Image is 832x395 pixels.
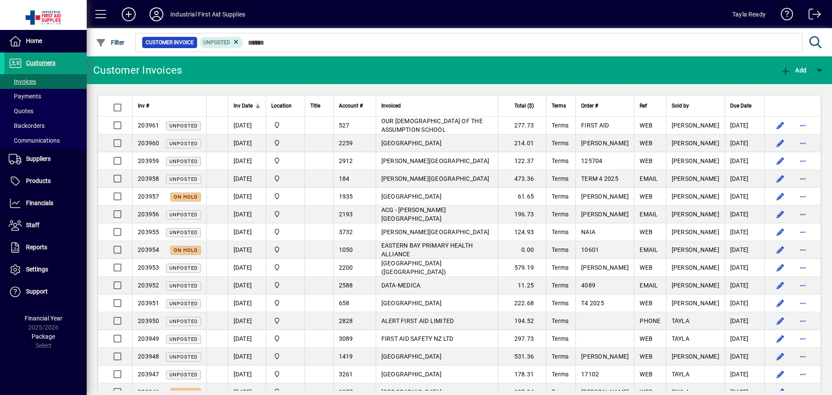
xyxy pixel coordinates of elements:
span: Backorders [9,122,45,129]
span: Due Date [730,101,751,111]
span: 17102 [581,371,599,378]
button: More options [796,367,810,381]
button: More options [796,172,810,186]
span: WEB [640,371,653,378]
span: FIRST AID [581,122,609,129]
span: 3261 [339,371,353,378]
span: DATA-MEDICA [381,282,421,289]
span: 203952 [138,282,159,289]
a: Invoices [4,74,87,89]
span: EMAIL [640,246,658,253]
span: Unposted [169,141,198,147]
span: NAIA [581,229,595,235]
button: Filter [94,35,127,50]
span: 203959 [138,157,159,164]
span: [PERSON_NAME] [581,140,629,147]
span: 203960 [138,140,159,147]
td: [DATE] [725,348,764,366]
div: Ref [640,101,660,111]
span: Terms [552,122,569,129]
td: 214.01 [498,134,546,152]
button: More options [796,225,810,239]
a: Home [4,30,87,52]
span: WEB [640,229,653,235]
button: More options [796,278,810,292]
button: Edit [773,207,787,221]
button: Edit [773,243,787,257]
span: 203949 [138,335,159,342]
div: Sold by [672,101,719,111]
span: Unposted [169,336,198,342]
td: [DATE] [228,206,266,223]
span: INDUSTRIAL FIRST AID SUPPLIES LTD [271,192,299,201]
span: Unposted [169,230,198,235]
span: Unposted [169,212,198,218]
span: INDUSTRIAL FIRST AID SUPPLIES LTD [271,263,299,272]
span: Terms [552,353,569,360]
td: [DATE] [228,241,266,259]
td: [DATE] [228,188,266,206]
span: Customers [26,59,55,66]
button: More options [796,296,810,310]
span: Unposted [169,123,198,129]
span: [PERSON_NAME] [581,211,629,218]
span: 2200 [339,264,353,271]
span: INDUSTRIAL FIRST AID SUPPLIES LTD [271,121,299,130]
span: 203948 [138,353,159,360]
span: Terms [552,371,569,378]
span: Terms [552,264,569,271]
span: Order # [581,101,598,111]
td: [DATE] [228,277,266,294]
div: Location [271,101,299,111]
span: ALERT FIRST AID LIMITED [381,317,454,324]
span: Unposted [169,354,198,360]
span: On hold [174,248,198,253]
span: 527 [339,122,350,129]
span: [GEOGRAPHIC_DATA] [381,300,442,307]
span: INDUSTRIAL FIRST AID SUPPLIES LTD [271,281,299,290]
span: [PERSON_NAME] [672,122,719,129]
button: More options [796,243,810,257]
td: 473.36 [498,170,546,188]
span: [PERSON_NAME] [672,353,719,360]
div: Invoiced [381,101,493,111]
span: INDUSTRIAL FIRST AID SUPPLIES LTD [271,156,299,166]
td: [DATE] [228,223,266,241]
td: [DATE] [725,330,764,348]
button: Edit [773,118,787,132]
span: Title [310,101,320,111]
td: [DATE] [725,223,764,241]
span: 203950 [138,317,159,324]
span: WEB [640,157,653,164]
button: Edit [773,225,787,239]
span: TERM 4 2025 [581,175,618,182]
td: [DATE] [725,277,764,294]
span: 10601 [581,246,599,253]
span: 2912 [339,157,353,164]
span: WEB [640,193,653,200]
span: INDUSTRIAL FIRST AID SUPPLIES LTD [271,316,299,326]
div: Account # [339,101,370,111]
span: Filter [96,39,125,46]
span: Terms [552,211,569,218]
td: [DATE] [228,134,266,152]
td: 122.37 [498,152,546,170]
span: Terms [552,246,569,253]
span: Support [26,288,48,295]
span: 658 [339,300,350,307]
span: Terms [552,300,569,307]
span: [PERSON_NAME] [672,229,719,235]
span: Package [32,333,55,340]
a: Financials [4,193,87,214]
span: On hold [174,194,198,200]
a: Backorders [4,118,87,133]
a: Communications [4,133,87,148]
span: INDUSTRIAL FIRST AID SUPPLIES LTD [271,369,299,379]
button: Edit [773,172,787,186]
span: Settings [26,266,48,273]
span: 203951 [138,300,159,307]
td: [DATE] [725,206,764,223]
span: Home [26,37,42,44]
td: [DATE] [228,348,266,366]
button: More options [796,154,810,168]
